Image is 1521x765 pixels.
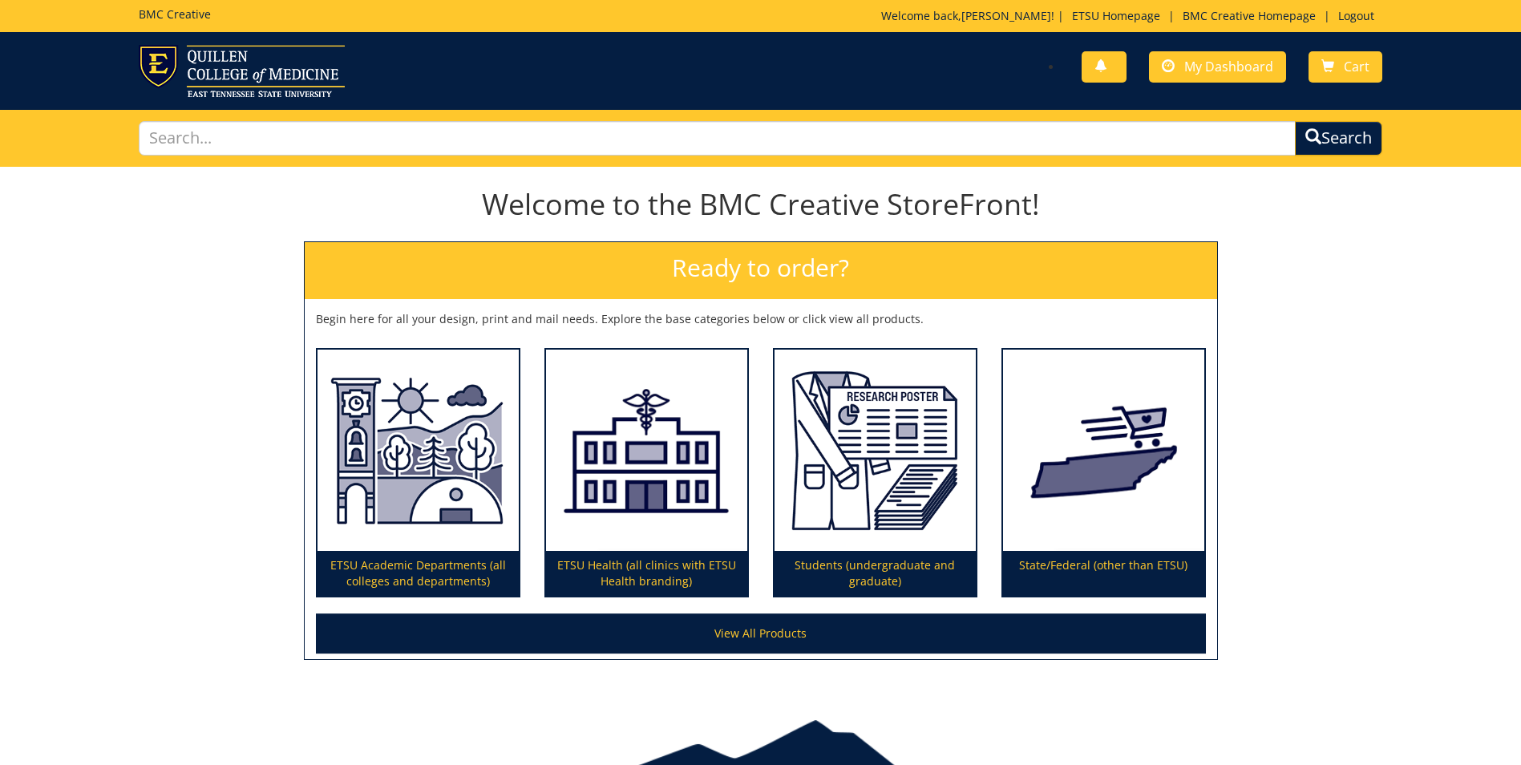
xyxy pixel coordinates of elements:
h1: Welcome to the BMC Creative StoreFront! [304,188,1218,221]
p: Students (undergraduate and graduate) [775,551,976,596]
a: View All Products [316,613,1206,654]
p: Begin here for all your design, print and mail needs. Explore the base categories below or click ... [316,311,1206,327]
h5: BMC Creative [139,8,211,20]
a: BMC Creative Homepage [1175,8,1324,23]
img: ETSU logo [139,45,345,97]
a: ETSU Health (all clinics with ETSU Health branding) [546,350,747,597]
a: ETSU Academic Departments (all colleges and departments) [318,350,519,597]
a: Logout [1330,8,1382,23]
h2: Ready to order? [305,242,1217,299]
a: Cart [1309,51,1382,83]
p: ETSU Academic Departments (all colleges and departments) [318,551,519,596]
p: ETSU Health (all clinics with ETSU Health branding) [546,551,747,596]
span: Cart [1344,58,1369,75]
a: Students (undergraduate and graduate) [775,350,976,597]
a: My Dashboard [1149,51,1286,83]
p: State/Federal (other than ETSU) [1003,551,1204,596]
button: Search [1295,121,1382,156]
a: State/Federal (other than ETSU) [1003,350,1204,597]
p: Welcome back, ! | | | [881,8,1382,24]
input: Search... [139,121,1296,156]
img: Students (undergraduate and graduate) [775,350,976,552]
img: ETSU Health (all clinics with ETSU Health branding) [546,350,747,552]
span: My Dashboard [1184,58,1273,75]
img: ETSU Academic Departments (all colleges and departments) [318,350,519,552]
a: ETSU Homepage [1064,8,1168,23]
a: [PERSON_NAME] [961,8,1051,23]
img: State/Federal (other than ETSU) [1003,350,1204,552]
